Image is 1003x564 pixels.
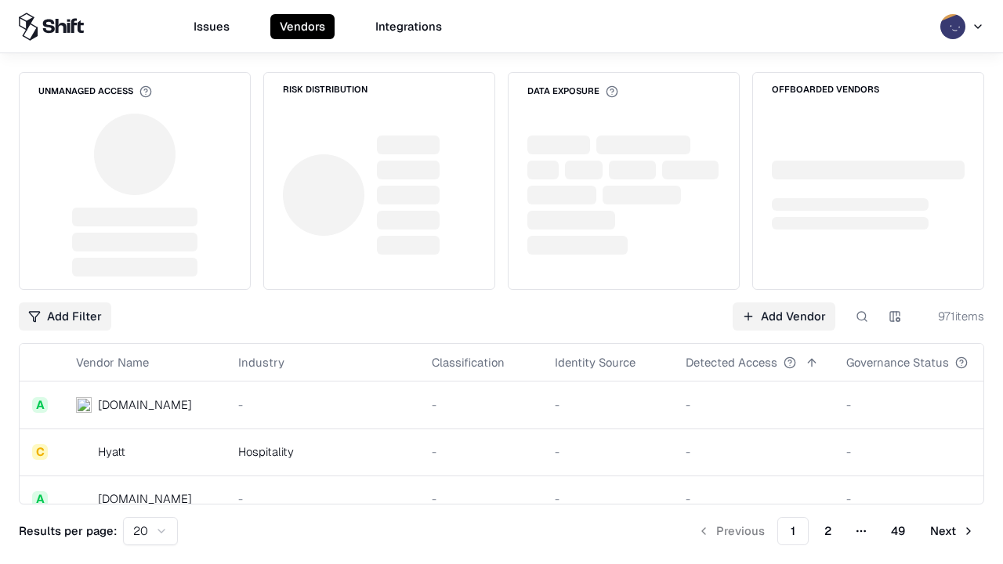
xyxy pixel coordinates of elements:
div: - [846,490,993,507]
div: - [555,396,661,413]
div: Risk Distribution [283,85,368,94]
div: Offboarded Vendors [772,85,879,94]
img: Hyatt [76,444,92,460]
div: C [32,444,48,460]
div: - [555,490,661,507]
div: - [846,443,993,460]
div: - [432,443,530,460]
div: 971 items [922,308,984,324]
div: - [686,443,821,460]
button: Add Filter [19,302,111,331]
div: - [238,490,407,507]
div: - [432,490,530,507]
div: Vendor Name [76,354,149,371]
div: - [846,396,993,413]
div: Unmanaged Access [38,85,152,98]
div: Hyatt [98,443,125,460]
div: - [432,396,530,413]
button: 2 [812,517,844,545]
div: [DOMAIN_NAME] [98,396,192,413]
div: Data Exposure [527,85,618,98]
nav: pagination [688,517,984,545]
button: Integrations [366,14,451,39]
div: A [32,397,48,413]
div: A [32,491,48,507]
button: 1 [777,517,809,545]
div: - [555,443,661,460]
button: Issues [184,14,239,39]
div: [DOMAIN_NAME] [98,490,192,507]
div: - [686,490,821,507]
button: Vendors [270,14,335,39]
div: - [238,396,407,413]
div: Hospitality [238,443,407,460]
img: primesec.co.il [76,491,92,507]
button: 49 [878,517,918,545]
div: Identity Source [555,354,635,371]
p: Results per page: [19,522,117,539]
div: Industry [238,354,284,371]
button: Next [921,517,984,545]
div: Governance Status [846,354,949,371]
img: intrado.com [76,397,92,413]
div: - [686,396,821,413]
a: Add Vendor [733,302,835,331]
div: Classification [432,354,505,371]
div: Detected Access [686,354,777,371]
